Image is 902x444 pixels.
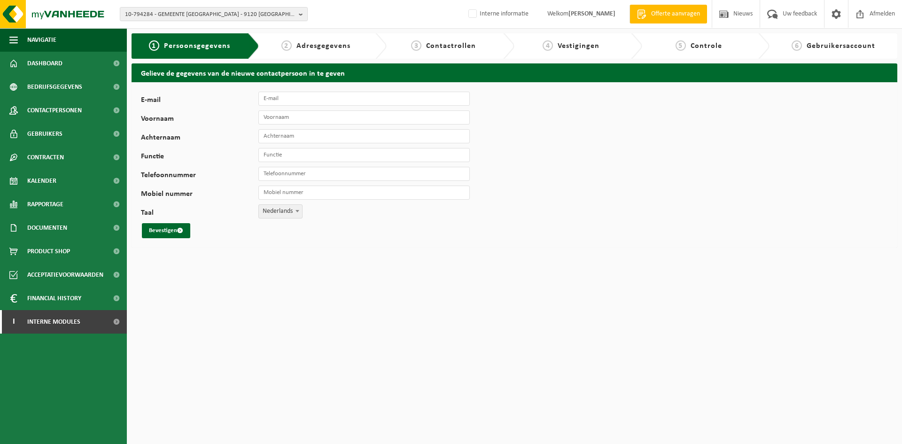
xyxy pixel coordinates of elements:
span: Product Shop [27,240,70,263]
strong: [PERSON_NAME] [568,10,615,17]
span: Gebruikersaccount [807,42,875,50]
span: 1 [149,40,159,51]
label: Interne informatie [467,7,529,21]
label: Achternaam [141,134,258,143]
span: Financial History [27,287,81,310]
span: Documenten [27,216,67,240]
span: Rapportage [27,193,63,216]
span: 5 [676,40,686,51]
input: Achternaam [258,129,470,143]
input: E-mail [258,92,470,106]
span: Gebruikers [27,122,62,146]
input: Telefoonnummer [258,167,470,181]
span: 3 [411,40,421,51]
a: Offerte aanvragen [630,5,707,23]
span: Interne modules [27,310,80,334]
span: Dashboard [27,52,62,75]
span: Kalender [27,169,56,193]
span: 2 [281,40,292,51]
span: Adresgegevens [296,42,350,50]
span: Acceptatievoorwaarden [27,263,103,287]
span: Offerte aanvragen [649,9,702,19]
span: Vestigingen [558,42,599,50]
span: Contracten [27,146,64,169]
span: Nederlands [259,205,302,218]
button: Bevestigen [142,223,190,238]
label: Taal [141,209,258,218]
label: Functie [141,153,258,162]
span: 10-794284 - GEMEENTE [GEOGRAPHIC_DATA] - 9120 [GEOGRAPHIC_DATA]-[STREET_ADDRESS] [125,8,295,22]
button: 10-794284 - GEMEENTE [GEOGRAPHIC_DATA] - 9120 [GEOGRAPHIC_DATA]-[STREET_ADDRESS] [120,7,308,21]
span: Contactrollen [426,42,476,50]
span: Contactpersonen [27,99,82,122]
span: I [9,310,18,334]
label: Telefoonnummer [141,171,258,181]
label: Mobiel nummer [141,190,258,200]
h2: Gelieve de gegevens van de nieuwe contactpersoon in te geven [132,63,897,82]
span: 6 [792,40,802,51]
span: Persoonsgegevens [164,42,230,50]
input: Functie [258,148,470,162]
span: Navigatie [27,28,56,52]
span: 4 [543,40,553,51]
span: Bedrijfsgegevens [27,75,82,99]
label: E-mail [141,96,258,106]
span: Nederlands [258,204,303,218]
label: Voornaam [141,115,258,125]
input: Mobiel nummer [258,186,470,200]
span: Controle [691,42,722,50]
input: Voornaam [258,110,470,125]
